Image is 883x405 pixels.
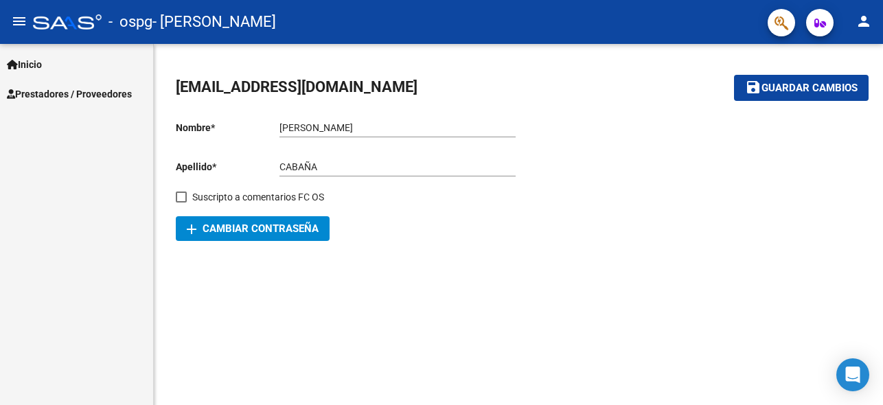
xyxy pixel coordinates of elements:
[176,120,279,135] p: Nombre
[734,75,869,100] button: Guardar cambios
[152,7,276,37] span: - [PERSON_NAME]
[176,216,330,241] button: Cambiar Contraseña
[745,79,761,95] mat-icon: save
[187,222,319,235] span: Cambiar Contraseña
[7,57,42,72] span: Inicio
[856,13,872,30] mat-icon: person
[761,82,858,95] span: Guardar cambios
[836,358,869,391] div: Open Intercom Messenger
[176,78,417,95] span: [EMAIL_ADDRESS][DOMAIN_NAME]
[192,189,324,205] span: Suscripto a comentarios FC OS
[11,13,27,30] mat-icon: menu
[183,221,200,238] mat-icon: add
[7,86,132,102] span: Prestadores / Proveedores
[176,159,279,174] p: Apellido
[108,7,152,37] span: - ospg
